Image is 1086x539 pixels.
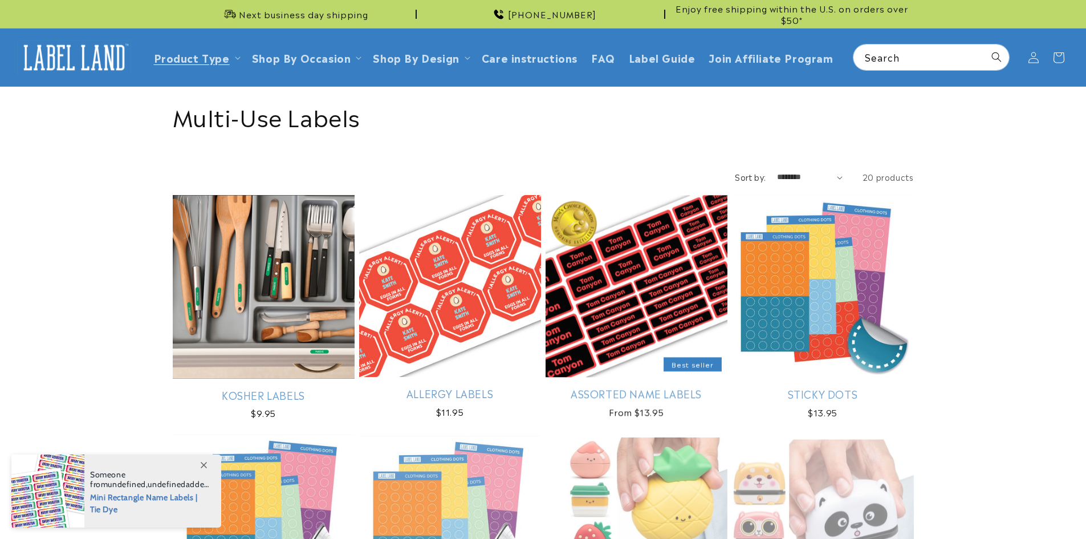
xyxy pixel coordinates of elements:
[154,50,230,65] a: Product Type
[546,387,727,400] a: Assorted Name Labels
[366,44,474,71] summary: Shop By Design
[17,40,131,75] img: Label Land
[173,101,914,131] h1: Multi-Use Labels
[863,171,914,183] span: 20 products
[732,387,914,400] a: Sticky Dots
[591,51,615,64] span: FAQ
[482,51,577,64] span: Care instructions
[90,470,209,489] span: Someone from , added this product to their cart.
[670,3,914,25] span: Enjoy free shipping within the U.S. on orders over $50*
[373,50,459,65] a: Shop By Design
[108,479,145,489] span: undefined
[359,387,541,400] a: Allergy Labels
[709,51,833,64] span: Join Affiliate Program
[735,171,766,183] label: Sort by:
[622,44,702,71] a: Label Guide
[629,51,695,64] span: Label Guide
[239,9,368,20] span: Next business day shipping
[475,44,584,71] a: Care instructions
[508,9,596,20] span: [PHONE_NUMBER]
[252,51,351,64] span: Shop By Occasion
[702,44,840,71] a: Join Affiliate Program
[245,44,367,71] summary: Shop By Occasion
[173,388,355,402] a: Kosher Labels
[148,479,185,489] span: undefined
[90,489,209,516] span: Mini Rectangle Name Labels | Tie Dye
[147,44,245,71] summary: Product Type
[13,35,136,79] a: Label Land
[984,44,1009,70] button: Search
[584,44,622,71] a: FAQ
